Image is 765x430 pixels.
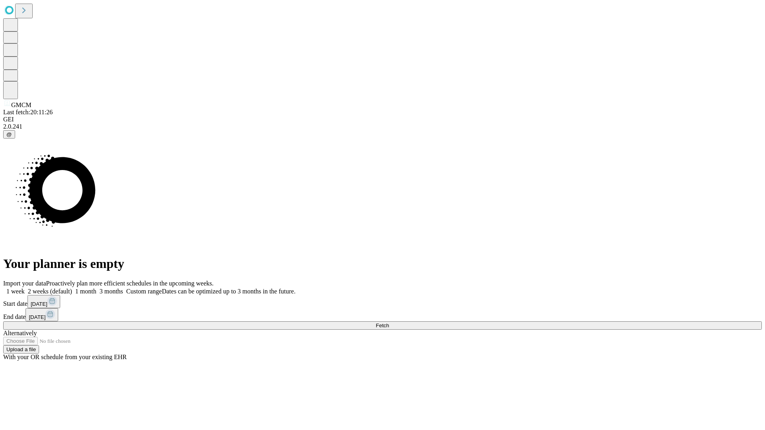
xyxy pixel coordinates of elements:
[31,301,47,307] span: [DATE]
[28,288,72,295] span: 2 weeks (default)
[162,288,295,295] span: Dates can be optimized up to 3 months in the future.
[126,288,162,295] span: Custom range
[3,123,762,130] div: 2.0.241
[3,280,46,287] span: Import your data
[6,131,12,137] span: @
[11,102,31,108] span: GMCM
[75,288,96,295] span: 1 month
[100,288,123,295] span: 3 months
[6,288,25,295] span: 1 week
[3,308,762,321] div: End date
[3,116,762,123] div: GEI
[3,354,127,360] span: With your OR schedule from your existing EHR
[29,314,45,320] span: [DATE]
[3,321,762,330] button: Fetch
[25,308,58,321] button: [DATE]
[3,330,37,336] span: Alternatively
[3,109,53,115] span: Last fetch: 20:11:26
[3,295,762,308] div: Start date
[27,295,60,308] button: [DATE]
[3,130,15,139] button: @
[376,322,389,328] span: Fetch
[3,345,39,354] button: Upload a file
[46,280,214,287] span: Proactively plan more efficient schedules in the upcoming weeks.
[3,256,762,271] h1: Your planner is empty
